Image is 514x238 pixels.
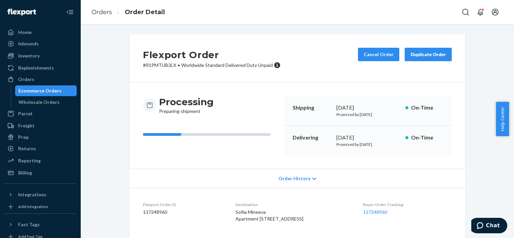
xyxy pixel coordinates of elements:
[4,38,77,49] a: Inbounds
[18,29,32,36] div: Home
[410,51,446,58] div: Duplicate Order
[411,104,444,112] p: On-Time
[91,8,112,16] a: Orders
[143,209,225,215] dd: 137248960
[19,87,62,94] div: Ecommerce Orders
[4,203,77,211] a: Add Integration
[7,9,36,15] img: Flexport logo
[496,102,509,136] button: Help Center
[4,143,77,154] a: Returns
[235,209,303,222] span: Sofiia Mineeva Apartment [STREET_ADDRESS]
[18,191,46,198] div: Integrations
[336,134,400,142] div: [DATE]
[181,62,273,68] span: Worldwide Standard Delivered Duty Unpaid
[4,167,77,178] a: Billing
[279,175,310,182] span: Order History
[293,104,331,112] p: Shipping
[411,134,444,142] p: On-Time
[405,48,452,61] button: Duplicate Order
[18,40,39,47] div: Inbounds
[4,155,77,166] a: Reporting
[86,2,170,22] ol: breadcrumbs
[336,142,400,147] p: Promised by [DATE]
[459,5,472,19] button: Open Search Box
[18,157,41,164] div: Reporting
[15,97,77,108] a: Wholesale Orders
[143,202,225,207] dt: Flexport Order ID
[4,219,77,230] button: Fast Tags
[474,5,487,19] button: Open notifications
[488,5,502,19] button: Open account menu
[358,48,399,61] button: Cancel Order
[18,76,34,83] div: Orders
[125,8,165,16] a: Order Detail
[15,85,77,96] a: Ecommerce Orders
[4,189,77,200] button: Integrations
[4,74,77,85] a: Orders
[18,221,40,228] div: Fast Tags
[18,145,36,152] div: Returns
[18,134,29,141] div: Prep
[4,27,77,38] a: Home
[4,132,77,143] a: Prep
[18,122,35,129] div: Freight
[4,120,77,131] a: Freight
[18,65,54,71] div: Replenishments
[336,104,400,112] div: [DATE]
[63,5,77,19] button: Close Navigation
[159,96,214,108] h3: Processing
[18,52,40,59] div: Inventory
[143,48,281,62] h2: Flexport Order
[143,62,281,69] p: # R1PMTUB3LX
[4,63,77,73] a: Replenishments
[4,50,77,61] a: Inventory
[4,108,77,119] a: Parcel
[363,202,452,207] dt: Buyer Order Tracking
[159,96,214,115] div: Preparing shipment
[19,99,60,106] div: Wholesale Orders
[471,218,507,235] iframe: Opens a widget where you can chat to one of our agents
[178,62,180,68] span: •
[18,204,48,209] div: Add Integration
[235,202,352,207] dt: Destination
[336,112,400,117] p: Promised by [DATE]
[293,134,331,142] p: Delivering
[363,209,387,215] a: 137248960
[18,169,32,176] div: Billing
[18,110,32,117] div: Parcel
